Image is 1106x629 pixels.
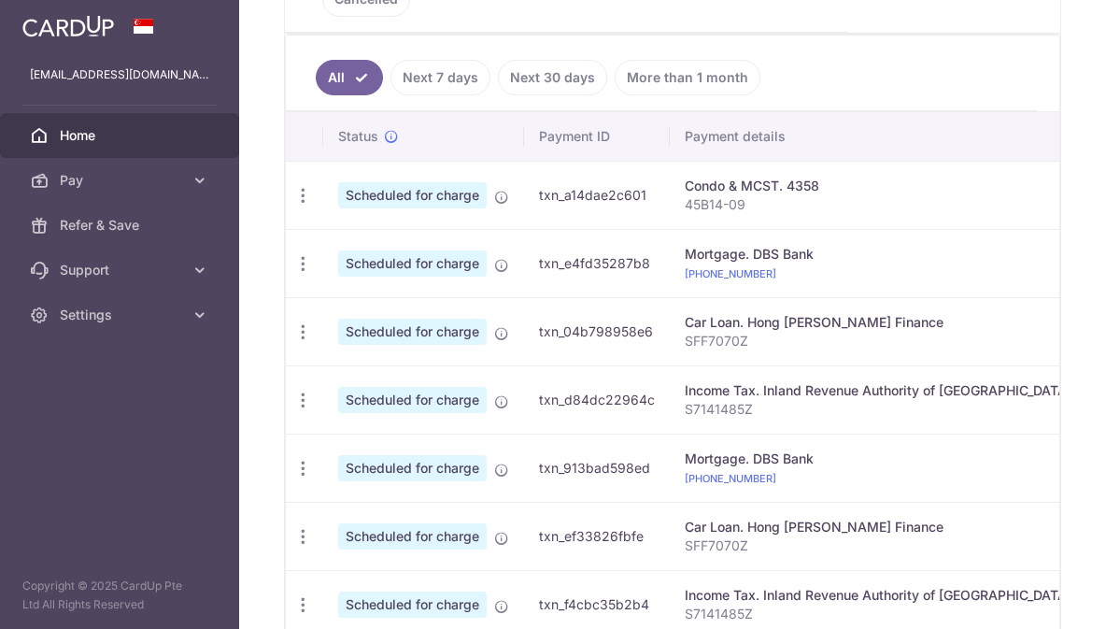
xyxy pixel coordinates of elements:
p: [EMAIL_ADDRESS][DOMAIN_NAME] [30,65,209,84]
td: txn_a14dae2c601 [524,161,670,229]
td: txn_913bad598ed [524,434,670,502]
img: CardUp [22,15,114,37]
p: 45B14-09 [685,195,1071,214]
span: Scheduled for charge [338,387,487,413]
td: txn_d84dc22964c [524,365,670,434]
td: txn_ef33826fbfe [524,502,670,570]
div: Car Loan. Hong [PERSON_NAME] Finance [685,313,1071,332]
p: S7141485Z [685,400,1071,419]
a: [PHONE_NUMBER] [685,267,776,280]
td: txn_04b798958e6 [524,297,670,365]
td: txn_e4fd35287b8 [524,229,670,297]
span: Scheduled for charge [338,250,487,277]
span: Scheduled for charge [338,592,487,618]
div: Condo & MCST. 4358 [685,177,1071,195]
div: Income Tax. Inland Revenue Authority of [GEOGRAPHIC_DATA] [685,586,1071,605]
span: Scheduled for charge [338,455,487,481]
a: Next 7 days [390,60,490,95]
span: Status [338,127,378,146]
span: Pay [60,171,183,190]
span: Scheduled for charge [338,523,487,550]
span: Scheduled for charge [338,319,487,345]
div: Mortgage. DBS Bank [685,450,1071,468]
p: SFF7070Z [685,536,1071,555]
th: Payment details [670,112,1086,161]
span: Support [60,261,183,279]
span: Help [43,13,81,30]
th: Payment ID [524,112,670,161]
div: Income Tax. Inland Revenue Authority of [GEOGRAPHIC_DATA] [685,381,1071,400]
div: Car Loan. Hong [PERSON_NAME] Finance [685,518,1071,536]
a: All [316,60,383,95]
span: Settings [60,306,183,324]
a: [PHONE_NUMBER] [685,472,776,485]
span: Scheduled for charge [338,182,487,208]
p: SFF7070Z [685,332,1071,350]
a: More than 1 month [615,60,760,95]
span: Home [60,126,183,145]
p: S7141485Z [685,605,1071,623]
span: Refer & Save [60,216,183,235]
a: Next 30 days [498,60,607,95]
div: Mortgage. DBS Bank [685,245,1071,264]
